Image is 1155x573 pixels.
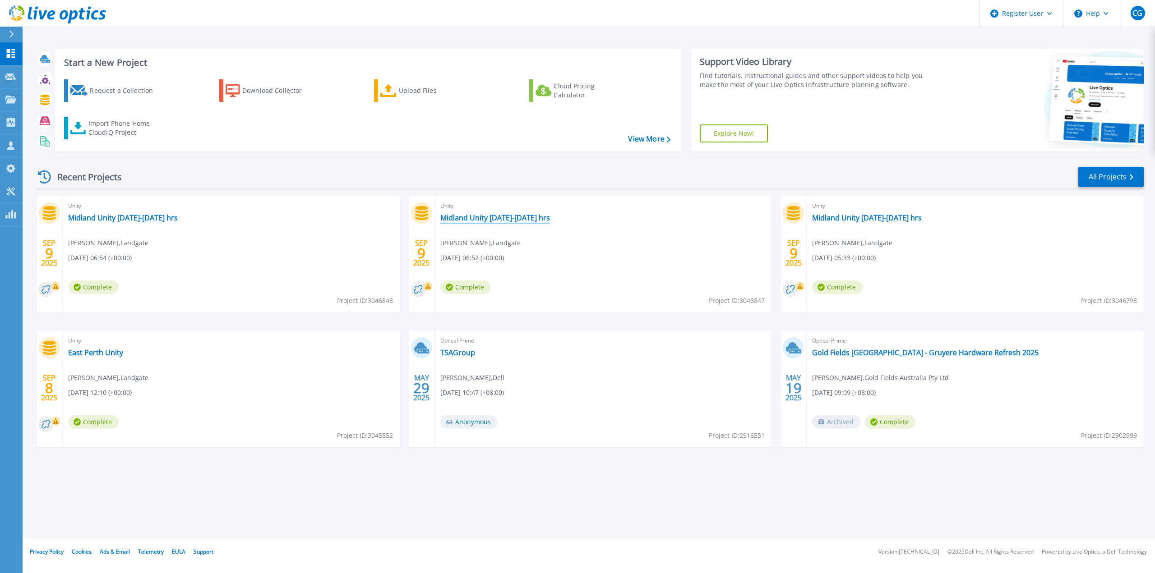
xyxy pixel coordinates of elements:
[440,348,475,357] a: TSAGroup
[72,548,92,555] a: Cookies
[554,82,626,100] div: Cloud Pricing Calculator
[947,549,1034,555] li: © 2025 Dell Inc. All Rights Reserved
[1081,296,1137,306] span: Project ID: 3046798
[30,548,64,555] a: Privacy Policy
[709,431,765,440] span: Project ID: 2916551
[812,238,892,248] span: [PERSON_NAME] , Landgate
[812,213,922,222] a: Midland Unity [DATE]-[DATE] hrs
[812,201,1138,211] span: Unity
[878,549,939,555] li: Version: [TECHNICAL_ID]
[785,371,802,404] div: MAY 2025
[812,388,876,398] span: [DATE] 09:09 (+08:00)
[628,135,670,143] a: View More
[35,166,134,188] div: Recent Projects
[413,237,430,270] div: SEP 2025
[440,336,767,346] span: Optical Prime
[709,296,765,306] span: Project ID: 3046847
[219,79,320,102] a: Download Collector
[440,373,504,383] span: [PERSON_NAME] , Dell
[785,384,802,392] span: 19
[41,237,58,270] div: SEP 2025
[68,348,123,357] a: East Perth Unity
[440,213,550,222] a: Midland Unity [DATE]-[DATE] hrs
[1078,167,1144,187] a: All Projects
[374,79,475,102] a: Upload Files
[100,548,130,555] a: Ads & Email
[45,384,53,392] span: 8
[88,119,159,137] div: Import Phone Home CloudIQ Project
[68,238,148,248] span: [PERSON_NAME] , Landgate
[529,79,630,102] a: Cloud Pricing Calculator
[700,71,934,89] div: Find tutorials, instructional guides and other support videos to help you make the most of your L...
[138,548,164,555] a: Telemetry
[194,548,213,555] a: Support
[785,237,802,270] div: SEP 2025
[68,336,394,346] span: Unity
[440,388,504,398] span: [DATE] 10:47 (+08:00)
[700,124,768,142] a: Explore Now!
[68,253,132,263] span: [DATE] 06:54 (+00:00)
[440,201,767,211] span: Unity
[413,371,430,404] div: MAY 2025
[1042,549,1147,555] li: Powered by Live Optics, a Dell Technology
[417,249,425,257] span: 9
[700,56,934,68] div: Support Video Library
[1081,431,1137,440] span: Project ID: 2902999
[337,431,393,440] span: Project ID: 3045552
[440,280,491,294] span: Complete
[440,238,521,248] span: [PERSON_NAME] , Landgate
[68,213,178,222] a: Midland Unity [DATE]-[DATE] hrs
[812,280,863,294] span: Complete
[64,58,670,68] h3: Start a New Project
[812,373,949,383] span: [PERSON_NAME] , Gold Fields Australia Pty Ltd
[90,82,162,100] div: Request a Collection
[865,415,915,429] span: Complete
[68,388,132,398] span: [DATE] 12:10 (+00:00)
[68,373,148,383] span: [PERSON_NAME] , Landgate
[812,336,1138,346] span: Optical Prime
[812,253,876,263] span: [DATE] 05:33 (+00:00)
[812,415,860,429] span: Archived
[172,548,185,555] a: EULA
[68,415,119,429] span: Complete
[440,415,498,429] span: Anonymous
[812,348,1039,357] a: Gold Fields [GEOGRAPHIC_DATA] - Gruyere Hardware Refresh 2025
[68,201,394,211] span: Unity
[399,82,471,100] div: Upload Files
[242,82,314,100] div: Download Collector
[1132,9,1142,17] span: CG
[41,371,58,404] div: SEP 2025
[440,253,504,263] span: [DATE] 06:52 (+00:00)
[45,249,53,257] span: 9
[68,280,119,294] span: Complete
[337,296,393,306] span: Project ID: 3046848
[413,384,430,392] span: 29
[64,79,165,102] a: Request a Collection
[790,249,798,257] span: 9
